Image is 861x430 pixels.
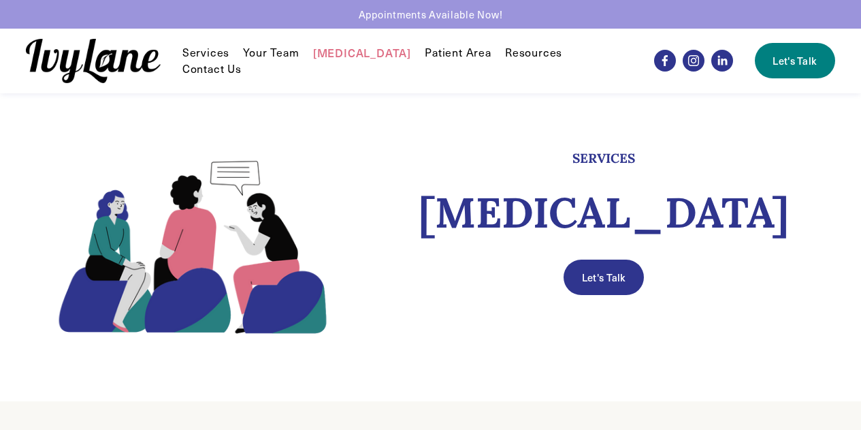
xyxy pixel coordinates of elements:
[182,46,229,60] span: Services
[243,44,299,61] a: Your Team
[711,50,733,72] a: LinkedIn
[26,39,161,83] img: Ivy Lane Counseling &mdash; Therapy that works for you
[182,61,242,77] a: Contact Us
[373,189,835,236] h1: [MEDICAL_DATA]
[425,44,491,61] a: Patient Area
[755,43,835,78] a: Let's Talk
[564,260,644,295] a: Let's Talk
[182,44,229,61] a: folder dropdown
[654,50,676,72] a: Facebook
[683,50,704,72] a: Instagram
[373,150,835,167] h4: SERVICES
[505,44,562,61] a: folder dropdown
[313,44,411,61] a: [MEDICAL_DATA]
[505,46,562,60] span: Resources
